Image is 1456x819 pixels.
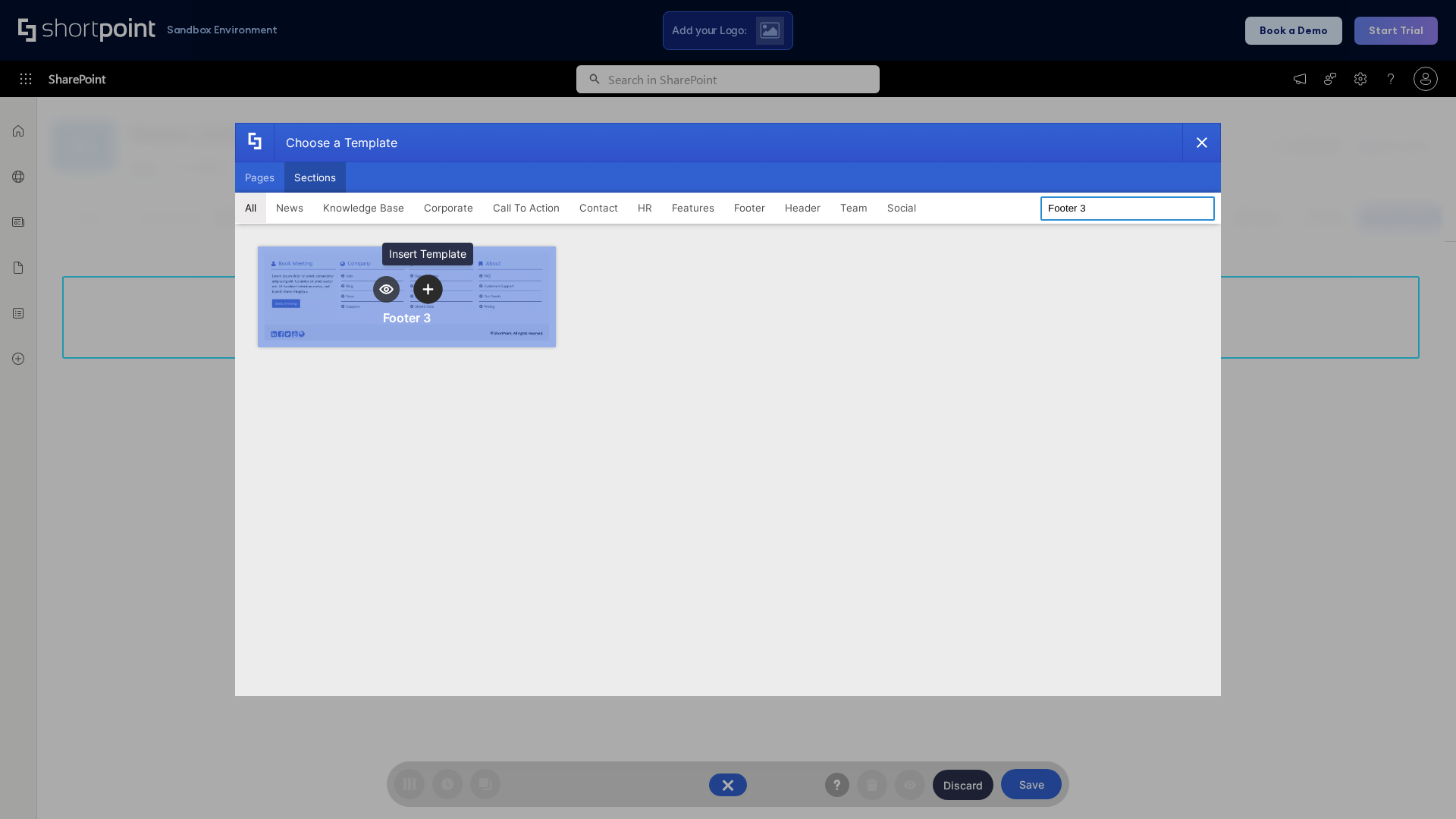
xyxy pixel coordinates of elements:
button: All [235,193,266,223]
div: Choose a Template [274,124,397,162]
iframe: Chat Widget [1380,746,1456,819]
button: Corporate [414,193,483,223]
button: Sections [284,162,346,193]
button: Features [662,193,724,223]
button: News [266,193,313,223]
div: Footer 3 [383,310,431,325]
button: Call To Action [483,193,570,223]
button: Knowledge Base [313,193,414,223]
button: Social [877,193,926,223]
div: template selector [235,123,1221,696]
button: Pages [235,162,284,193]
button: Footer [724,193,775,223]
input: Search [1040,196,1215,221]
button: Contact [570,193,628,223]
button: Header [775,193,830,223]
button: Team [830,193,877,223]
button: HR [628,193,662,223]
